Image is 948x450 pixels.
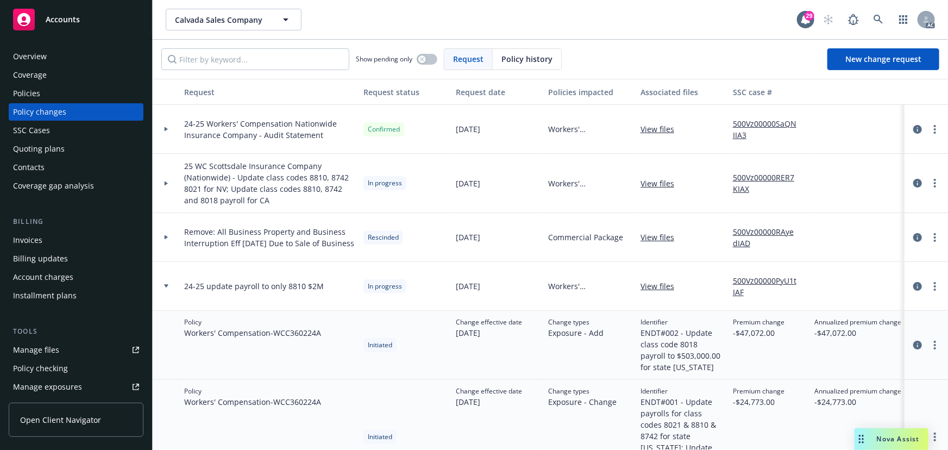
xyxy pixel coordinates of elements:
[153,213,180,262] div: Toggle Row Expanded
[13,250,68,267] div: Billing updates
[548,386,617,396] span: Change types
[911,280,924,293] a: circleInformation
[456,232,480,243] span: [DATE]
[928,231,941,244] a: more
[9,4,143,35] a: Accounts
[641,280,683,292] a: View files
[733,396,784,408] span: -$24,773.00
[9,177,143,195] a: Coverage gap analysis
[166,9,302,30] button: Calvada Sales Company
[9,268,143,286] a: Account charges
[453,53,484,65] span: Request
[928,430,941,443] a: more
[636,79,729,105] button: Associated files
[911,339,924,352] a: circleInformation
[9,216,143,227] div: Billing
[855,428,868,450] div: Drag to move
[13,140,65,158] div: Quoting plans
[911,231,924,244] a: circleInformation
[184,118,355,141] span: 24-25 Workers' Compensation Nationwide Insurance Company - Audit Statement
[641,232,683,243] a: View files
[456,123,480,135] span: [DATE]
[805,11,814,21] div: 29
[548,178,632,189] span: Workers' Compensation
[456,280,480,292] span: [DATE]
[641,123,683,135] a: View files
[368,340,392,350] span: Initiated
[153,154,180,213] div: Toggle Row Expanded
[843,9,864,30] a: Report a Bug
[46,15,80,24] span: Accounts
[368,178,402,188] span: In progress
[9,48,143,65] a: Overview
[733,275,806,298] a: 500Vz00000PyU1tIAF
[368,124,400,134] span: Confirmed
[456,317,522,327] span: Change effective date
[175,14,269,26] span: Calvada Sales Company
[184,86,355,98] div: Request
[13,360,68,377] div: Policy checking
[153,311,180,380] div: Toggle Row Expanded
[184,396,321,408] span: Workers' Compensation - WCC360224A
[456,327,522,339] span: [DATE]
[548,327,604,339] span: Exposure - Add
[733,317,784,327] span: Premium change
[548,232,623,243] span: Commercial Package
[153,105,180,154] div: Toggle Row Expanded
[814,396,901,408] span: -$24,773.00
[161,48,349,70] input: Filter by keyword...
[184,317,321,327] span: Policy
[855,428,928,450] button: Nova Assist
[184,280,324,292] span: 24-25 update payroll to only 8810 $2M
[893,9,914,30] a: Switch app
[641,178,683,189] a: View files
[456,86,539,98] div: Request date
[911,177,924,190] a: circleInformation
[733,86,806,98] div: SSC case #
[180,79,359,105] button: Request
[363,86,447,98] div: Request status
[733,327,784,339] span: -$47,072.00
[9,66,143,84] a: Coverage
[845,54,921,64] span: New change request
[733,386,784,396] span: Premium change
[548,123,632,135] span: Workers' Compensation
[451,79,544,105] button: Request date
[9,360,143,377] a: Policy checking
[548,280,632,292] span: Workers' Compensation
[13,103,66,121] div: Policy changes
[9,122,143,139] a: SSC Cases
[9,85,143,102] a: Policies
[877,434,920,443] span: Nova Assist
[456,178,480,189] span: [DATE]
[827,48,939,70] a: New change request
[9,140,143,158] a: Quoting plans
[456,386,522,396] span: Change effective date
[911,123,924,136] a: circleInformation
[641,386,724,396] span: Identifier
[368,233,399,242] span: Rescinded
[13,159,45,176] div: Contacts
[928,177,941,190] a: more
[9,287,143,304] a: Installment plans
[733,226,806,249] a: 500Vz00000RAyedIAD
[20,414,101,426] span: Open Client Navigator
[814,317,901,327] span: Annualized premium change
[13,85,40,102] div: Policies
[184,327,321,339] span: Workers' Compensation - WCC360224A
[9,103,143,121] a: Policy changes
[501,53,553,65] span: Policy history
[356,54,412,64] span: Show pending only
[641,327,724,373] span: ENDT#002 - Update class code 8018 payroll to $503,000.00 for state [US_STATE]
[641,317,724,327] span: Identifier
[9,232,143,249] a: Invoices
[9,326,143,337] div: Tools
[13,378,82,396] div: Manage exposures
[928,280,941,293] a: more
[814,386,901,396] span: Annualized premium change
[13,66,47,84] div: Coverage
[868,9,889,30] a: Search
[733,172,806,195] a: 500Vz00000RER7KIAX
[359,79,451,105] button: Request status
[153,262,180,311] div: Toggle Row Expanded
